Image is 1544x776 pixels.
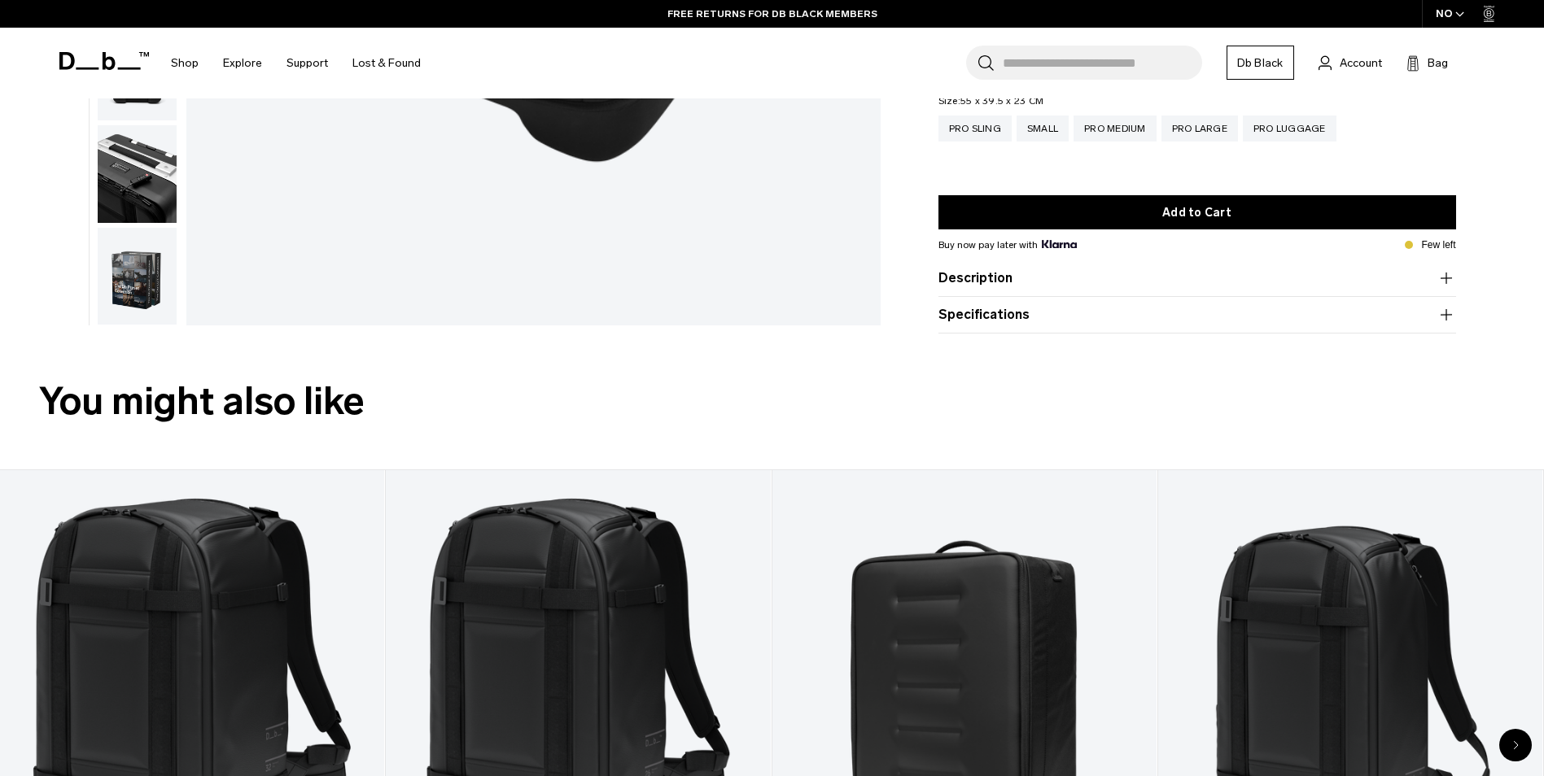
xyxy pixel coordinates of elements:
a: Small [1017,116,1069,142]
a: Support [286,34,328,92]
span: Buy now pay later with [938,238,1077,252]
button: Photo Pro Luggage Bundle Black Out [97,124,177,224]
button: Add to Cart [938,195,1456,229]
a: Pro Luggage [1243,116,1336,142]
img: Photo Pro Luggage Bundle Black Out [98,228,177,325]
a: Lost & Found [352,34,421,92]
nav: Main Navigation [159,28,433,98]
button: Specifications [938,305,1456,325]
div: Next slide [1499,729,1532,761]
a: Pro Medium [1074,116,1157,142]
a: Pro Large [1161,116,1238,142]
a: Db Black [1227,46,1294,80]
a: FREE RETURNS FOR DB BLACK MEMBERS [667,7,877,21]
a: Shop [171,34,199,92]
img: {"height" => 20, "alt" => "Klarna"} [1042,240,1077,248]
span: Account [1340,54,1382,72]
a: Explore [223,34,262,92]
legend: Size: [938,96,1044,106]
a: Account [1319,53,1382,72]
a: Pro Sling [938,116,1012,142]
button: Description [938,268,1456,288]
p: Few left [1421,238,1455,252]
h2: You might also like [39,373,1505,430]
span: Bag [1428,54,1448,72]
button: Photo Pro Luggage Bundle Black Out [97,227,177,326]
span: 55 x 39.5 x 23 CM [960,95,1043,107]
img: Photo Pro Luggage Bundle Black Out [98,125,177,223]
button: Bag [1406,53,1448,72]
